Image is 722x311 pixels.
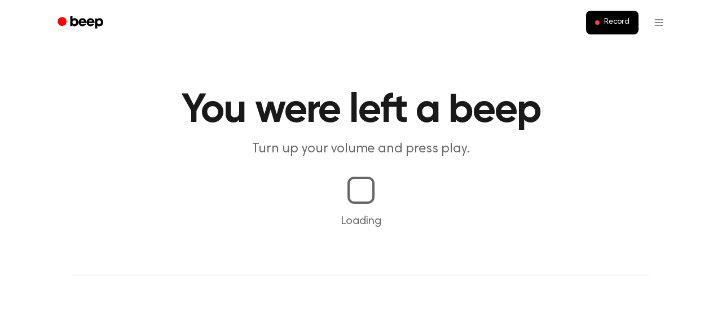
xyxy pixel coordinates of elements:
a: Beep [50,12,113,34]
button: Record [586,11,639,34]
h1: You were left a beep [72,90,650,131]
button: Open menu [645,9,672,36]
span: Record [604,17,629,28]
p: Turn up your volume and press play. [144,140,578,159]
p: Loading [14,213,708,230]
